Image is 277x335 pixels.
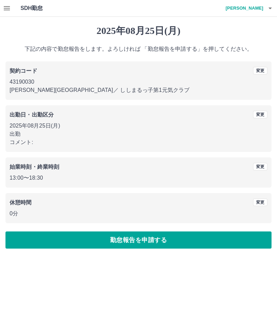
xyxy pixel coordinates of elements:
[10,164,59,170] b: 始業時刻・終業時刻
[10,200,32,205] b: 休憩時間
[10,210,267,218] p: 0分
[10,112,54,118] b: 出勤日・出勤区分
[253,199,267,206] button: 変更
[10,122,267,130] p: 2025年08月25日(月)
[10,130,267,138] p: 出勤
[10,174,267,182] p: 13:00 〜 18:30
[253,111,267,118] button: 変更
[5,45,272,53] p: 下記の内容で勤怠報告をします。よろしければ 「勤怠報告を申請する」を押してください。
[10,68,37,74] b: 契約コード
[253,163,267,170] button: 変更
[10,138,267,146] p: コメント:
[10,78,267,86] p: 43190030
[10,86,267,94] p: [PERSON_NAME][GEOGRAPHIC_DATA] ／ ししまるっ子第1元気クラブ
[5,25,272,37] h1: 2025年08月25日(月)
[5,231,272,249] button: 勤怠報告を申請する
[253,67,267,74] button: 変更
